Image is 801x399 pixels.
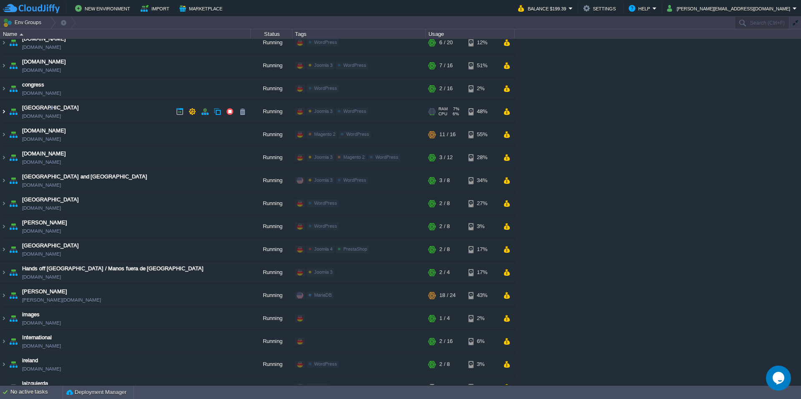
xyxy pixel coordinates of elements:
[343,63,366,68] span: WordPress
[439,123,456,146] div: 11 / 16
[3,17,44,28] button: Env Groups
[22,296,101,304] a: [PERSON_NAME][DOMAIN_NAME]
[469,261,496,284] div: 17%
[426,29,514,39] div: Usage
[22,310,40,319] span: images
[469,123,496,146] div: 55%
[438,107,448,112] span: RAM
[314,63,332,68] span: Joomla 3
[8,146,19,169] img: AMDAwAAAACH5BAEAAAAALAAAAAABAAEAAAICRAEAOw==
[251,353,292,376] div: Running
[469,192,496,215] div: 27%
[22,81,44,89] a: congress
[439,307,450,330] div: 1 / 4
[22,342,61,350] a: [DOMAIN_NAME]
[22,181,61,189] a: [DOMAIN_NAME]
[8,77,19,100] img: AMDAwAAAACH5BAEAAAAALAAAAAABAAEAAAICRAEAOw==
[22,287,67,296] a: [PERSON_NAME]
[22,35,66,43] a: [DOMAIN_NAME]
[439,330,453,353] div: 2 / 16
[314,86,337,91] span: WordPress
[439,192,450,215] div: 2 / 8
[0,77,7,100] img: AMDAwAAAACH5BAEAAAAALAAAAAABAAEAAAICRAEAOw==
[343,155,365,160] span: Magento 2
[0,353,7,376] img: AMDAwAAAACH5BAEAAAAALAAAAAABAAEAAAICRAEAOw==
[22,227,61,235] a: [DOMAIN_NAME]
[439,215,450,238] div: 2 / 8
[375,155,398,160] span: WordPress
[22,333,52,342] span: International
[22,219,67,227] a: [PERSON_NAME]
[469,100,496,123] div: 48%
[314,361,337,366] span: WordPress
[0,123,7,146] img: AMDAwAAAACH5BAEAAAAALAAAAAABAAEAAAICRAEAOw==
[251,215,292,238] div: Running
[439,77,453,100] div: 2 / 16
[3,3,60,14] img: CloudJiffy
[22,104,79,112] span: [GEOGRAPHIC_DATA]
[8,353,19,376] img: AMDAwAAAACH5BAEAAAAALAAAAAABAAEAAAICRAEAOw==
[314,384,327,389] span: Drupal
[66,388,126,396] button: Deployment Manager
[22,273,61,281] a: [DOMAIN_NAME]
[439,54,453,77] div: 7 / 16
[251,169,292,192] div: Running
[469,353,496,376] div: 3%
[0,261,7,284] img: AMDAwAAAACH5BAEAAAAALAAAAAABAAEAAAICRAEAOw==
[251,238,292,261] div: Running
[766,366,793,391] iframe: chat widget
[469,31,496,54] div: 12%
[22,356,38,365] span: ireland
[22,204,61,212] a: [DOMAIN_NAME]
[0,330,7,353] img: AMDAwAAAACH5BAEAAAAALAAAAAABAAEAAAICRAEAOw==
[22,173,147,181] a: [GEOGRAPHIC_DATA] and [GEOGRAPHIC_DATA]
[251,146,292,169] div: Running
[439,238,450,261] div: 2 / 8
[451,107,459,112] span: 7%
[439,353,450,376] div: 2 / 8
[22,196,79,204] span: [GEOGRAPHIC_DATA]
[22,158,61,166] a: [DOMAIN_NAME]
[0,169,7,192] img: AMDAwAAAACH5BAEAAAAALAAAAAABAAEAAAICRAEAOw==
[22,135,61,143] a: [DOMAIN_NAME]
[314,292,332,297] span: MariaDB
[469,215,496,238] div: 3%
[0,54,7,77] img: AMDAwAAAACH5BAEAAAAALAAAAAABAAEAAAICRAEAOw==
[251,31,292,54] div: Running
[469,284,496,307] div: 43%
[75,3,133,13] button: New Environment
[8,261,19,284] img: AMDAwAAAACH5BAEAAAAALAAAAAABAAEAAAICRAEAOw==
[22,264,204,273] a: Hands off [GEOGRAPHIC_DATA] / Manos fuera de [GEOGRAPHIC_DATA]
[314,224,337,229] span: WordPress
[0,307,7,330] img: AMDAwAAAACH5BAEAAAAALAAAAAABAAEAAAICRAEAOw==
[438,112,447,117] span: CPU
[22,112,61,120] a: [DOMAIN_NAME]
[22,127,66,135] a: [DOMAIN_NAME]
[469,54,496,77] div: 51%
[22,58,66,66] a: [DOMAIN_NAME]
[22,250,61,258] a: [DOMAIN_NAME]
[22,150,66,158] span: [DOMAIN_NAME]
[346,132,369,137] span: WordPress
[251,330,292,353] div: Running
[22,241,79,250] a: [GEOGRAPHIC_DATA]
[251,54,292,77] div: Running
[0,284,7,307] img: AMDAwAAAACH5BAEAAAAALAAAAAABAAEAAAICRAEAOw==
[8,100,19,123] img: AMDAwAAAACH5BAEAAAAALAAAAAABAAEAAAICRAEAOw==
[20,33,23,36] img: AMDAwAAAACH5BAEAAAAALAAAAAABAAEAAAICRAEAOw==
[314,40,337,45] span: WordPress
[8,238,19,261] img: AMDAwAAAACH5BAEAAAAALAAAAAABAAEAAAICRAEAOw==
[8,215,19,238] img: AMDAwAAAACH5BAEAAAAALAAAAAABAAEAAAICRAEAOw==
[0,238,7,261] img: AMDAwAAAACH5BAEAAAAALAAAAAABAAEAAAICRAEAOw==
[0,215,7,238] img: AMDAwAAAACH5BAEAAAAALAAAAAABAAEAAAICRAEAOw==
[469,146,496,169] div: 28%
[22,66,61,74] a: [DOMAIN_NAME]
[439,284,456,307] div: 18 / 24
[0,146,7,169] img: AMDAwAAAACH5BAEAAAAALAAAAAABAAEAAAICRAEAOw==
